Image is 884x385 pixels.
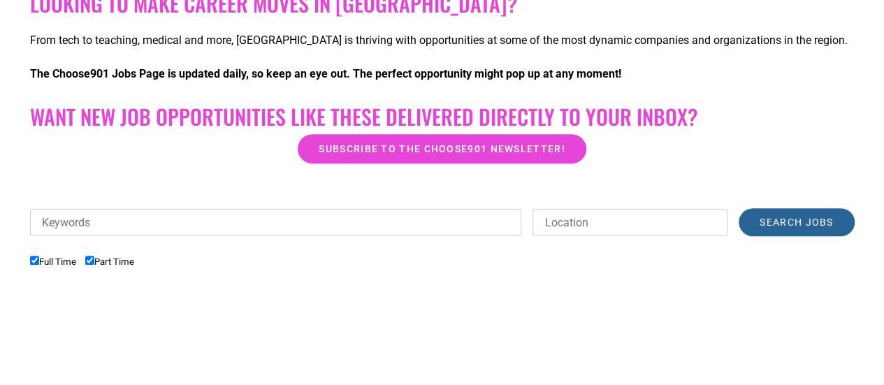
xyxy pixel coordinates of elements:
[30,209,522,235] input: Keywords
[30,32,855,49] p: From tech to teaching, medical and more, [GEOGRAPHIC_DATA] is thriving with opportunities at some...
[319,144,565,154] span: Subscribe to the Choose901 newsletter!
[532,209,727,235] input: Location
[85,256,94,265] input: Part Time
[298,134,586,164] a: Subscribe to the Choose901 newsletter!
[30,67,621,80] strong: The Choose901 Jobs Page is updated daily, so keep an eye out. The perfect opportunity might pop u...
[85,256,134,267] label: Part Time
[30,256,39,265] input: Full Time
[30,104,855,129] h2: Want New Job Opportunities like these Delivered Directly to your Inbox?
[739,208,854,236] input: Search Jobs
[30,256,76,267] label: Full Time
